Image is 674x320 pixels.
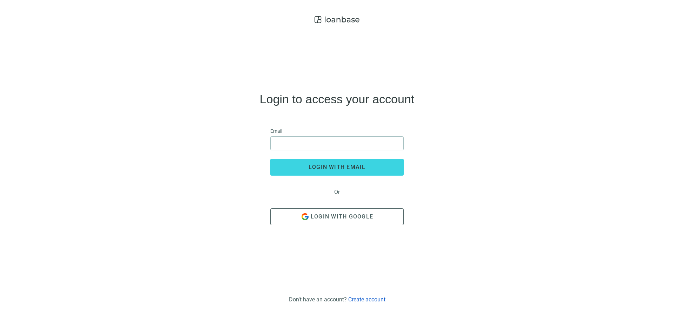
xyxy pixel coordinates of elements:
[289,296,385,303] div: Don't have an account?
[309,164,366,170] span: login with email
[348,296,385,303] a: Create account
[270,208,404,225] button: Login with Google
[260,93,414,105] h4: Login to access your account
[328,189,346,195] span: Or
[270,127,282,135] span: Email
[270,159,404,176] button: login with email
[311,213,373,220] span: Login with Google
